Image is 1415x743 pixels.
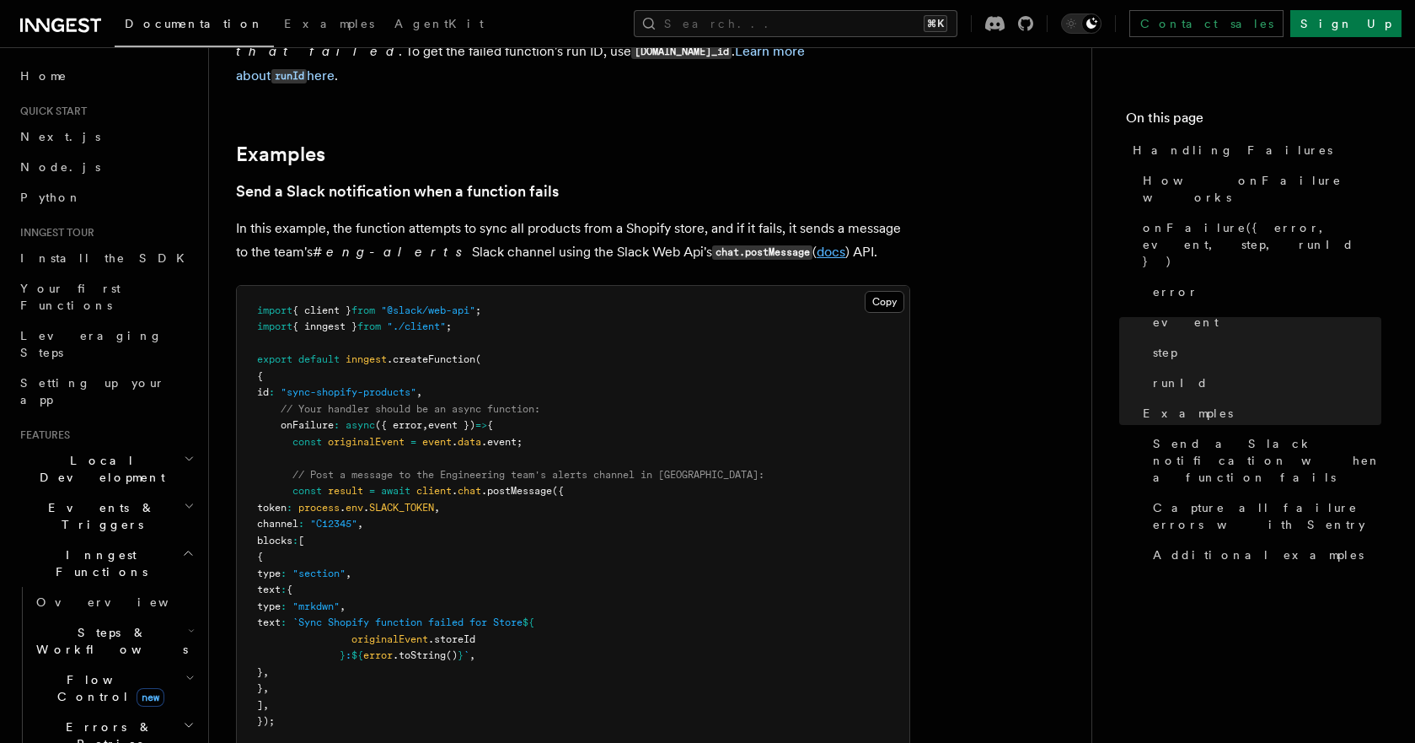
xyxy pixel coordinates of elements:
span: Your first Functions [20,282,121,312]
span: { inngest } [292,320,357,332]
code: runId [271,69,307,83]
span: , [346,568,351,579]
a: event [1146,307,1381,337]
a: Send a Slack notification when a function fails [236,180,559,203]
a: onFailure({ error, event, step, runId }) [1136,213,1381,277]
span: = [410,436,416,448]
em: #eng-alerts [313,244,472,260]
span: : [281,616,287,628]
button: Inngest Functions [13,540,198,587]
span: inngest [346,353,387,365]
span: token [257,502,287,514]
a: Documentation [115,5,274,47]
span: : [292,535,298,546]
span: import [257,304,292,316]
button: Copy [865,291,904,313]
a: Your first Functions [13,273,198,320]
span: Features [13,428,70,442]
span: default [298,353,340,365]
span: client [416,485,452,497]
span: , [434,502,440,514]
button: Search...⌘K [634,10,957,37]
span: { client } [292,304,351,316]
span: chat [458,485,481,497]
span: "C12345" [310,518,357,530]
span: Node.js [20,160,100,174]
a: AgentKit [384,5,494,46]
span: : [281,600,287,612]
span: , [263,699,269,711]
span: type [257,600,281,612]
a: Additional examples [1146,540,1381,570]
button: Flow Controlnew [29,665,198,712]
span: Documentation [125,17,264,30]
span: { [287,584,292,595]
span: . [340,502,346,514]
p: This will be the function run ID for the error handling function, . To get the failed function's ... [236,16,910,89]
span: Leveraging Steps [20,329,163,359]
span: error [363,649,393,661]
span: Send a Slack notification when a function fails [1153,435,1381,486]
span: "./client" [387,320,446,332]
span: } [257,682,263,694]
span: , [357,518,363,530]
span: ( [475,353,481,365]
span: } [458,649,464,661]
a: Python [13,182,198,213]
span: data [458,436,481,448]
span: Steps & Workflows [29,624,188,658]
span: originalEvent [351,633,428,645]
a: Handling Failures [1126,135,1381,165]
span: AgentKit [394,17,484,30]
span: new [137,688,164,707]
a: step [1146,337,1381,368]
a: Setting up your app [13,368,198,415]
span: , [340,600,346,612]
span: result [328,485,363,497]
span: // Post a message to the Engineering team's alerts channel in [GEOGRAPHIC_DATA]: [292,469,764,481]
span: Next.js [20,130,100,143]
span: await [381,485,410,497]
span: const [292,436,322,448]
span: Setting up your app [20,376,165,406]
span: blocks [257,535,292,546]
span: Examples [284,17,374,30]
a: Send a Slack notification when a function fails [1146,428,1381,493]
a: Home [13,61,198,91]
a: Node.js [13,152,198,182]
span: Python [20,191,82,204]
span: () [446,649,458,661]
a: Next.js [13,121,198,152]
a: Contact sales [1129,10,1284,37]
span: Capture all failure errors with Sentry [1153,499,1381,533]
a: Overview [29,587,198,617]
span: ${ [523,616,534,628]
a: Examples [236,143,325,166]
span: Handling Failures [1133,142,1332,159]
span: event }) [428,419,475,431]
span: Install the SDK [20,251,195,265]
span: . [363,502,369,514]
span: ` [464,649,469,661]
em: not the function that failed [236,19,848,59]
span: async [346,419,375,431]
span: : [298,518,304,530]
span: . [452,485,458,497]
span: { [487,419,493,431]
span: , [422,419,428,431]
span: Home [20,67,67,84]
a: Install the SDK [13,243,198,273]
span: step [1153,344,1177,361]
a: Sign Up [1290,10,1402,37]
span: runId [1153,374,1209,391]
a: Leveraging Steps [13,320,198,368]
span: : [281,568,287,579]
span: Local Development [13,452,184,486]
span: : [287,502,292,514]
span: .toString [393,649,446,661]
span: ${ [351,649,363,661]
span: error [1153,283,1198,300]
span: { [257,551,263,563]
span: process [298,502,340,514]
span: originalEvent [328,436,405,448]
